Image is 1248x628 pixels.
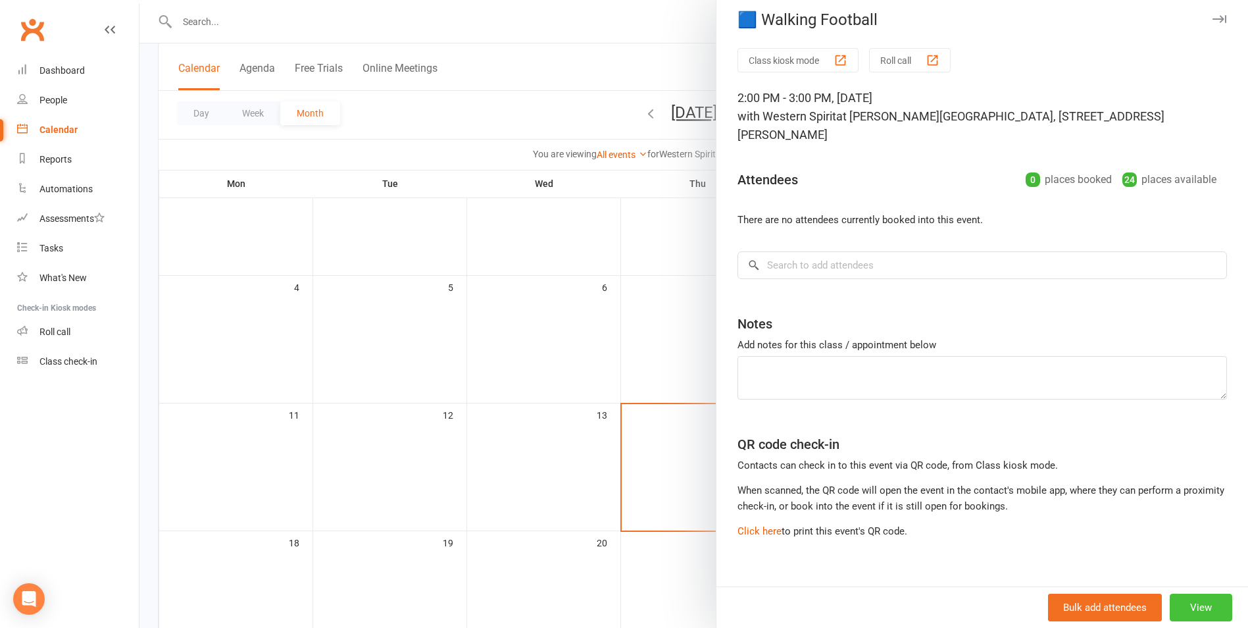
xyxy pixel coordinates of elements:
a: What's New [17,263,139,293]
div: Open Intercom Messenger [13,583,45,615]
div: Class check-in [39,356,97,367]
div: to print this event's QR code. [737,458,1227,539]
div: places available [1122,170,1216,189]
div: 24 [1122,172,1137,187]
a: Automations [17,174,139,204]
div: Notes [737,315,772,333]
button: Roll call [869,48,951,72]
div: Roll call [39,327,70,337]
div: Add notes for this class / appointment below [737,337,1227,353]
div: 0 [1026,172,1040,187]
a: Tasks [17,234,139,263]
span: at [PERSON_NAME][GEOGRAPHIC_DATA], [STREET_ADDRESS][PERSON_NAME] [737,109,1164,142]
div: People [39,95,67,105]
div: Attendees [737,170,798,189]
button: View [1170,594,1232,621]
div: Calendar [39,124,78,135]
div: What's New [39,273,87,283]
a: Calendar [17,115,139,145]
div: Automations [39,184,93,194]
div: 2:00 PM - 3:00 PM, [DATE] [737,89,1227,144]
div: QR code check-in [737,435,839,454]
div: Tasks [39,243,63,253]
a: Reports [17,145,139,174]
button: Class kiosk mode [737,48,859,72]
div: Reports [39,154,72,165]
li: There are no attendees currently booked into this event. [737,212,1227,228]
div: When scanned, the QR code will open the event in the contact's mobile app, where they can perform... [737,483,1227,514]
div: Dashboard [39,65,85,76]
a: Click here [737,525,782,537]
a: Dashboard [17,56,139,86]
a: People [17,86,139,115]
button: Bulk add attendees [1048,594,1162,621]
a: Clubworx [16,13,49,46]
div: places booked [1026,170,1112,189]
div: 🟦 Walking Football [716,11,1248,29]
a: Assessments [17,204,139,234]
input: Search to add attendees [737,251,1227,279]
a: Roll call [17,317,139,347]
div: Assessments [39,213,105,224]
a: Class kiosk mode [17,347,139,377]
span: with Western Spirit [737,109,836,123]
div: Contacts can check in to this event via QR code, from Class kiosk mode. [737,458,1227,473]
